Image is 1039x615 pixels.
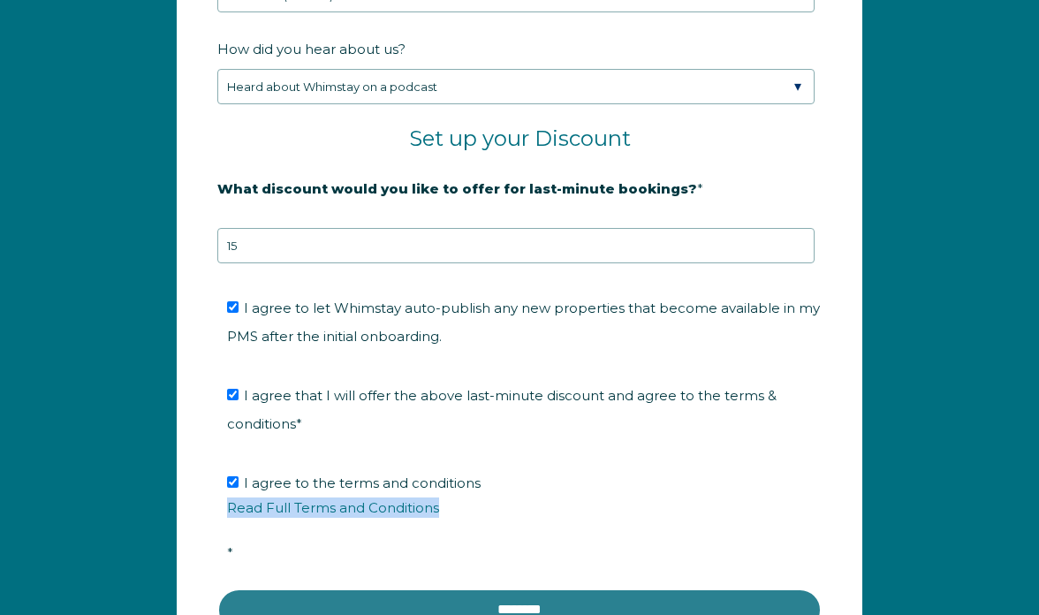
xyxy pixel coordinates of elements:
[227,476,239,488] input: I agree to the terms and conditionsRead Full Terms and Conditions*
[227,499,439,516] a: Read Full Terms and Conditions
[227,387,777,432] span: I agree that I will offer the above last-minute discount and agree to the terms & conditions
[227,301,239,313] input: I agree to let Whimstay auto-publish any new properties that become available in my PMS after the...
[217,180,697,197] strong: What discount would you like to offer for last-minute bookings?
[227,389,239,400] input: I agree that I will offer the above last-minute discount and agree to the terms & conditions*
[217,35,406,63] span: How did you hear about us?
[217,210,494,226] strong: 20% is recommended, minimum of 10%
[227,300,820,345] span: I agree to let Whimstay auto-publish any new properties that become available in my PMS after the...
[409,125,631,151] span: Set up your Discount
